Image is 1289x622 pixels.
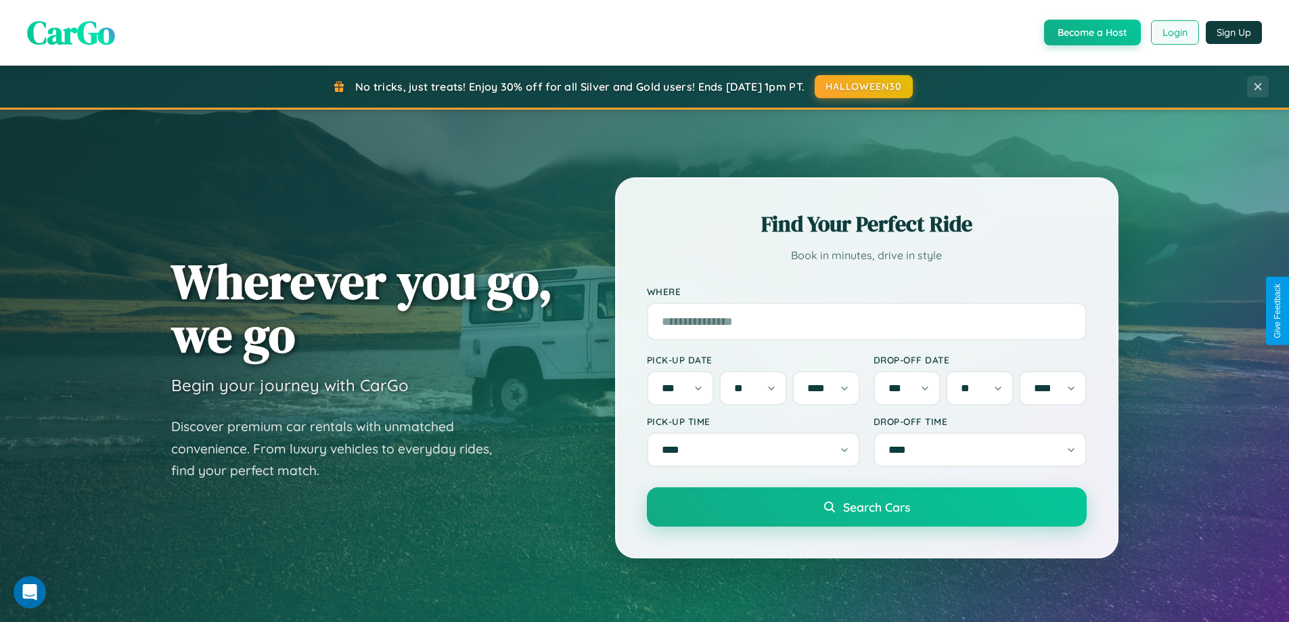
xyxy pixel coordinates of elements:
[171,375,409,395] h3: Begin your journey with CarGo
[874,416,1087,427] label: Drop-off Time
[647,354,860,365] label: Pick-up Date
[171,254,553,361] h1: Wherever you go, we go
[355,80,805,93] span: No tricks, just treats! Enjoy 30% off for all Silver and Gold users! Ends [DATE] 1pm PT.
[843,499,910,514] span: Search Cars
[1273,284,1282,338] div: Give Feedback
[647,246,1087,265] p: Book in minutes, drive in style
[815,75,913,98] button: HALLOWEEN30
[647,209,1087,239] h2: Find Your Perfect Ride
[1151,20,1199,45] button: Login
[647,416,860,427] label: Pick-up Time
[1044,20,1141,45] button: Become a Host
[14,576,46,608] iframe: Intercom live chat
[874,354,1087,365] label: Drop-off Date
[27,10,115,55] span: CarGo
[647,286,1087,297] label: Where
[647,487,1087,527] button: Search Cars
[171,416,510,482] p: Discover premium car rentals with unmatched convenience. From luxury vehicles to everyday rides, ...
[1206,21,1262,44] button: Sign Up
